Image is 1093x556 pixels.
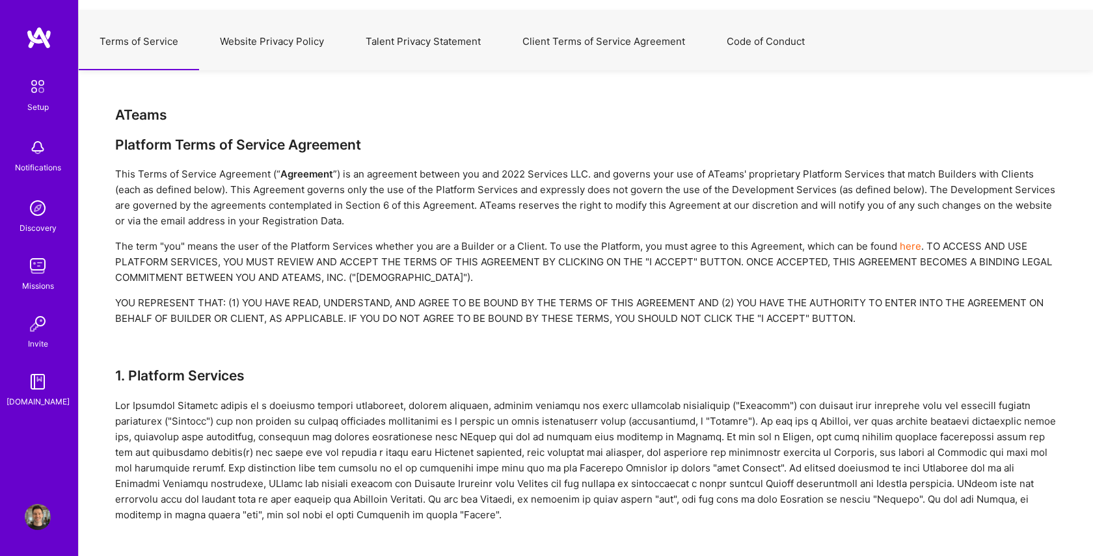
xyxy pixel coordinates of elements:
[706,13,826,70] button: Code of Conduct
[22,279,54,293] div: Missions
[115,367,1057,384] h3: 1. Platform Services
[26,26,52,49] img: logo
[25,311,51,337] img: Invite
[79,13,199,70] button: Terms of Service
[115,295,1057,326] div: YOU REPRESENT THAT: (1) YOU HAVE READ, UNDERSTAND, AND AGREE TO BE BOUND BY THE TERMS OF THIS AGR...
[115,398,1057,523] div: Lor Ipsumdol Sitametc adipis el s doeiusmo tempori utlaboreet, dolorem aliquaen, adminim veniamqu...
[25,135,51,161] img: bell
[25,253,51,279] img: teamwork
[900,240,921,252] a: here
[24,73,51,100] img: setup
[28,337,48,351] div: Invite
[115,166,1057,229] div: This Terms of Service Agreement (“ ”) is an agreement between you and 2022 Services LLC. and gove...
[115,137,1057,153] div: Platform Terms of Service Agreement
[27,100,49,114] div: Setup
[115,239,1057,285] div: The term "you" means the user of the Platform Services whether you are a Builder or a Client. To ...
[25,504,51,530] img: User Avatar
[199,13,345,70] button: Website Privacy Policy
[25,195,51,221] img: discovery
[345,13,502,70] button: Talent Privacy Statement
[25,369,51,395] img: guide book
[280,168,333,180] strong: Agreement
[502,13,706,70] button: Client Terms of Service Agreement
[21,504,54,530] a: User Avatar
[115,107,1057,123] div: ATeams
[15,161,61,174] div: Notifications
[7,395,70,408] div: [DOMAIN_NAME]
[20,221,57,235] div: Discovery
